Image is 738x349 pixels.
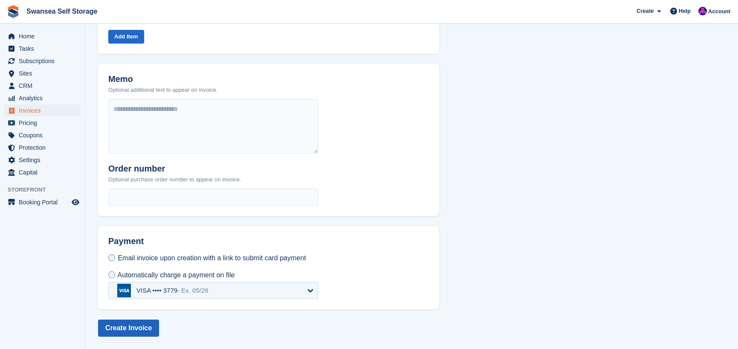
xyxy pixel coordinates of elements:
span: Analytics [19,92,70,104]
a: menu [4,154,81,166]
p: Optional additional text to appear on invoice. [108,86,218,94]
span: Email invoice upon creation with a link to submit card payment [118,254,306,262]
a: menu [4,142,81,154]
a: menu [4,43,81,55]
span: CRM [19,80,70,92]
div: VISA •••• 3779 [136,287,208,294]
button: Add Item [108,30,144,44]
button: Create Invoice [98,320,159,337]
span: - Ex. 05/28 [177,287,208,294]
a: Preview store [70,197,81,207]
a: menu [4,92,81,104]
img: stora-icon-8386f47178a22dfd0bd8f6a31ec36ba5ce8667c1dd55bd0f319d3a0aa187defe.svg [7,5,20,18]
span: Coupons [19,129,70,141]
span: Subscriptions [19,55,70,67]
a: menu [4,129,81,141]
span: Invoices [19,105,70,116]
span: Sites [19,67,70,79]
span: Booking Portal [19,196,70,208]
a: menu [4,196,81,208]
a: menu [4,67,81,79]
span: Tasks [19,43,70,55]
input: Automatically charge a payment on file [108,271,115,278]
span: Create [637,7,654,15]
img: Donna Davies [698,7,707,15]
span: Protection [19,142,70,154]
input: Email invoice upon creation with a link to submit card payment [108,254,115,261]
a: menu [4,117,81,129]
h2: Order number [108,164,241,174]
span: Settings [19,154,70,166]
a: menu [4,30,81,42]
a: menu [4,105,81,116]
span: Help [679,7,691,15]
span: Pricing [19,117,70,129]
span: Account [708,7,730,16]
a: menu [4,55,81,67]
span: Capital [19,166,70,178]
h2: Payment [108,236,318,253]
a: menu [4,80,81,92]
span: Storefront [8,186,85,194]
img: visa-b694ef4212b07b5f47965f94a99afb91c8fa3d2577008b26e631fad0fb21120b.svg [117,284,131,297]
h2: Memo [108,74,218,84]
p: Optional purchase order number to appear on invoice. [108,175,241,184]
a: Swansea Self Storage [23,4,101,18]
span: Automatically charge a payment on file [118,271,235,279]
a: menu [4,166,81,178]
span: Home [19,30,70,42]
